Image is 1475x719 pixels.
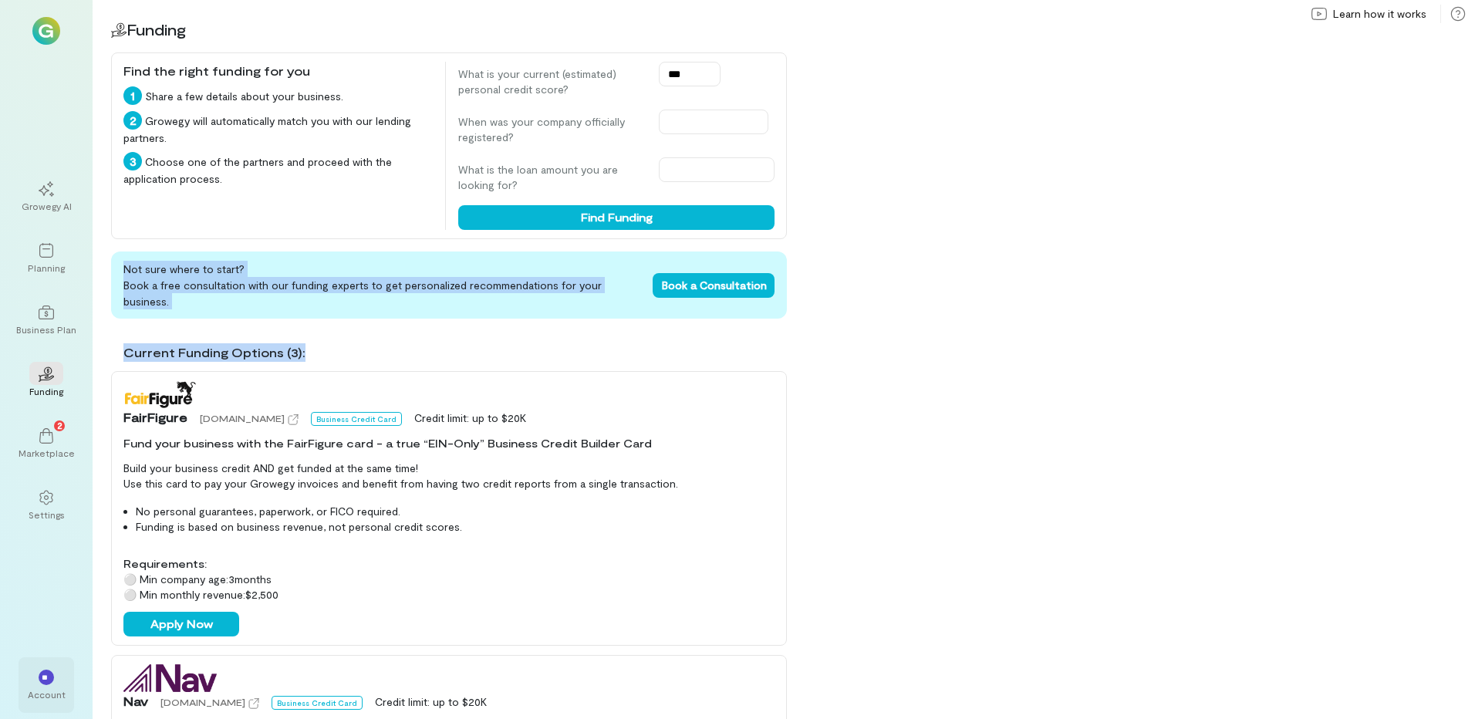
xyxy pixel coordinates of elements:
[19,416,74,471] a: Marketplace
[19,354,74,410] a: Funding
[160,697,245,707] span: [DOMAIN_NAME]
[123,343,787,362] div: Current Funding Options (3):
[123,380,197,408] img: FairFigure
[200,413,285,424] span: [DOMAIN_NAME]
[123,436,775,451] div: Fund your business with the FairFigure card - a true “EIN-Only” Business Credit Builder Card
[136,504,775,519] li: No personal guarantees, paperwork, or FICO required.
[123,612,239,636] button: Apply Now
[19,169,74,224] a: Growegy AI
[123,461,775,491] p: Build your business credit AND get funded at the same time! Use this card to pay your Growegy inv...
[123,62,433,80] div: Find the right funding for you
[458,162,643,193] label: What is the loan amount you are looking for?
[16,323,76,336] div: Business Plan
[28,262,65,274] div: Planning
[123,692,148,711] span: Nav
[136,519,775,535] li: Funding is based on business revenue, not personal credit scores.
[127,20,186,39] span: Funding
[29,385,63,397] div: Funding
[19,447,75,459] div: Marketplace
[375,694,487,710] div: Credit limit: up to $20K
[1333,6,1426,22] span: Learn how it works
[311,412,402,426] div: Business Credit Card
[458,205,775,230] button: Find Funding
[123,556,775,572] div: Requirements:
[160,694,259,710] a: [DOMAIN_NAME]
[123,664,217,692] img: Nav
[57,418,62,432] span: 2
[123,572,137,586] span: ⚪
[19,292,74,348] a: Business Plan
[123,152,433,187] div: Choose one of the partners and proceed with the application process.
[123,572,775,587] div: Min company age: 3 months
[123,588,137,601] span: ⚪
[653,273,775,298] button: Book a Consultation
[123,587,775,603] div: Min monthly revenue: $2,500
[458,66,643,97] label: What is your current (estimated) personal credit score?
[22,200,72,212] div: Growegy AI
[19,478,74,533] a: Settings
[123,152,142,170] div: 3
[200,410,299,426] a: [DOMAIN_NAME]
[123,86,142,105] div: 1
[662,278,767,292] span: Book a Consultation
[19,231,74,286] a: Planning
[28,688,66,700] div: Account
[111,251,787,319] div: Not sure where to start? Book a free consultation with our funding experts to get personalized re...
[414,410,526,426] div: Credit limit: up to $20K
[458,114,643,145] label: When was your company officially registered?
[123,86,433,105] div: Share a few details about your business.
[123,111,433,146] div: Growegy will automatically match you with our lending partners.
[272,696,363,710] div: Business Credit Card
[123,111,142,130] div: 2
[123,408,187,427] span: FairFigure
[29,508,65,521] div: Settings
